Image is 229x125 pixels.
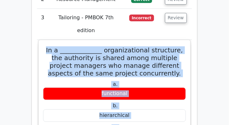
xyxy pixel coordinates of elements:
[48,9,124,40] td: Tailoring - PMBOK 7th edition
[113,103,118,109] span: b.
[113,81,118,87] span: a.
[165,13,187,23] button: Review
[129,14,154,21] span: Incorrect
[43,87,186,100] div: functional
[43,109,186,122] div: hierarchical
[37,9,48,40] td: 3
[42,46,187,77] h5: In a _____________ organizational structure, the authority is shared among multiple project manag...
